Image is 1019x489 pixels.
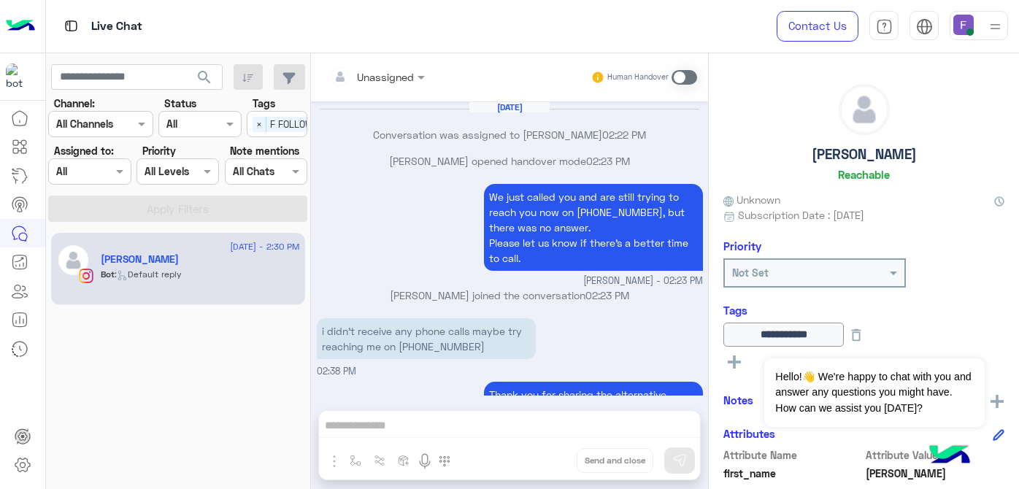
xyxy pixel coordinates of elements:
span: Attribute Name [723,447,863,463]
span: 02:22 PM [602,128,646,141]
span: [PERSON_NAME] - 02:23 PM [583,274,703,288]
img: hulul-logo.png [924,431,975,482]
small: Human Handover [607,72,669,83]
span: F FOLLOW UP [266,117,331,132]
img: tab [62,17,80,35]
h6: Tags [723,304,1004,317]
span: Subscription Date : [DATE] [738,207,864,223]
span: search [196,69,213,86]
span: first_name [723,466,863,481]
p: [PERSON_NAME] joined the conversation [317,288,703,303]
h6: [DATE] [469,102,550,112]
a: Contact Us [777,11,858,42]
h6: Reachable [838,168,890,181]
span: Unknown [723,192,780,207]
span: Bot [101,269,115,280]
button: Apply Filters [48,196,307,222]
label: Status [164,96,196,111]
img: userImage [953,15,974,35]
button: search [187,64,223,96]
img: tab [876,18,893,35]
p: [PERSON_NAME] opened handover mode [317,153,703,169]
label: Tags [253,96,275,111]
a: tab [869,11,899,42]
h6: Priority [723,239,761,253]
p: 28/8/2025, 2:38 PM [317,318,536,359]
img: defaultAdmin.png [839,85,889,134]
img: profile [986,18,1004,36]
span: 02:38 PM [317,366,356,377]
span: 02:23 PM [585,289,629,301]
h6: Attributes [723,427,775,440]
label: Assigned to: [54,143,114,158]
p: Live Chat [91,17,142,36]
label: Channel: [54,96,95,111]
p: Conversation was assigned to [PERSON_NAME] [317,127,703,142]
h5: [PERSON_NAME] [812,146,917,163]
label: Note mentions [230,143,299,158]
img: 317874714732967 [6,63,32,90]
span: 02:23 PM [586,155,630,167]
img: Logo [6,11,35,42]
h5: jana [101,253,179,266]
span: jana [866,466,1005,481]
img: Instagram [79,269,93,283]
img: defaultAdmin.png [57,244,90,277]
p: 28/8/2025, 2:23 PM [484,184,703,271]
span: Attribute Value [866,447,1005,463]
label: Priority [142,143,176,158]
img: tab [916,18,933,35]
img: add [991,395,1004,408]
button: Send and close [577,448,653,473]
h6: Notes [723,393,753,407]
span: × [253,117,266,132]
span: : Default reply [115,269,182,280]
span: [DATE] - 2:30 PM [230,240,299,253]
span: Hello!👋 We're happy to chat with you and answer any questions you might have. How can we assist y... [764,358,984,427]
